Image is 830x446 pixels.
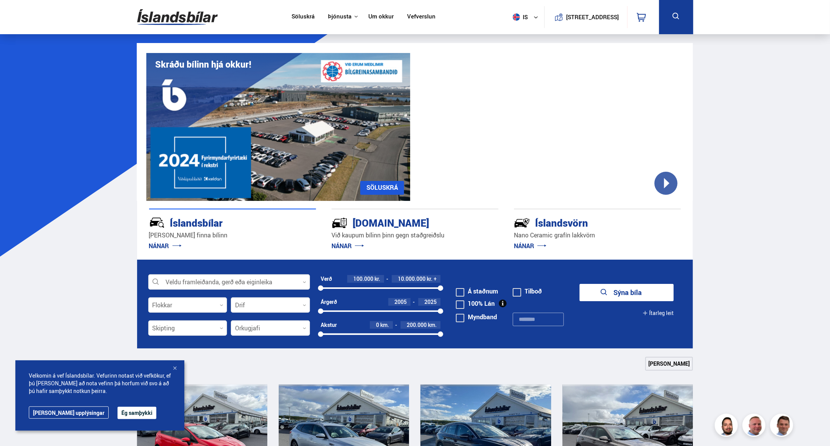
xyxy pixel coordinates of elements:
img: G0Ugv5HjCgRt.svg [137,5,218,30]
span: km. [428,322,437,328]
button: is [510,6,544,28]
img: svg+xml;base64,PHN2ZyB4bWxucz0iaHR0cDovL3d3dy53My5vcmcvMjAwMC9zdmciIHdpZHRoPSI1MTIiIGhlaWdodD0iNT... [513,13,520,21]
span: 200.000 [407,321,427,328]
label: 100% Lán [456,300,495,307]
h1: Skráðu bílinn hjá okkur! [156,59,252,70]
a: SÖLUSKRÁ [360,181,404,195]
label: Á staðnum [456,288,498,294]
h1: Nýtt á skrá [137,359,199,375]
img: eKx6w-_Home_640_.png [146,53,411,201]
span: 10.000.000 [398,275,426,282]
div: Íslandsvörn [514,216,654,229]
img: siFngHWaQ9KaOqBr.png [744,415,767,438]
img: tr5P-W3DuiFaO7aO.svg [331,215,348,231]
span: km. [380,322,389,328]
div: [DOMAIN_NAME] [331,216,471,229]
p: [PERSON_NAME] finna bílinn [149,231,316,240]
a: [STREET_ADDRESS] [548,6,623,28]
a: Um okkur [368,13,394,21]
span: kr. [374,276,380,282]
p: Nano Ceramic grafín lakkvörn [514,231,681,240]
span: + [434,276,437,282]
img: JRvxyua_JYH6wB4c.svg [149,215,165,231]
a: NÁNAR [331,242,364,250]
div: Verð [321,276,332,282]
button: Sýna bíla [580,284,674,301]
span: 100.000 [353,275,373,282]
p: Við kaupum bílinn þinn gegn staðgreiðslu [331,231,499,240]
img: FbJEzSuNWCJXmdc-.webp [771,415,794,438]
a: NÁNAR [514,242,547,250]
button: Opna LiveChat spjallviðmót [6,3,29,26]
a: Söluskrá [292,13,315,21]
div: Akstur [321,322,337,328]
span: kr. [427,276,432,282]
button: Ég samþykki [118,407,156,419]
a: Vefverslun [407,13,436,21]
a: [PERSON_NAME] [645,357,693,371]
button: [STREET_ADDRESS] [569,14,616,20]
button: Þjónusta [328,13,351,20]
div: Árgerð [321,299,337,305]
img: -Svtn6bYgwAsiwNX.svg [514,215,530,231]
a: NÁNAR [149,242,182,250]
div: Íslandsbílar [149,216,289,229]
label: Tilboð [513,288,542,294]
img: nhp88E3Fdnt1Opn2.png [716,415,739,438]
span: Velkomin á vef Íslandsbílar. Vefurinn notast við vefkökur, ef þú [PERSON_NAME] að nota vefinn þá ... [29,372,171,395]
span: is [510,13,529,21]
a: [PERSON_NAME] upplýsingar [29,406,109,419]
span: 2005 [394,298,407,305]
span: 0 [376,321,379,328]
span: 2025 [424,298,437,305]
label: Myndband [456,314,497,320]
button: Ítarleg leit [643,305,674,322]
